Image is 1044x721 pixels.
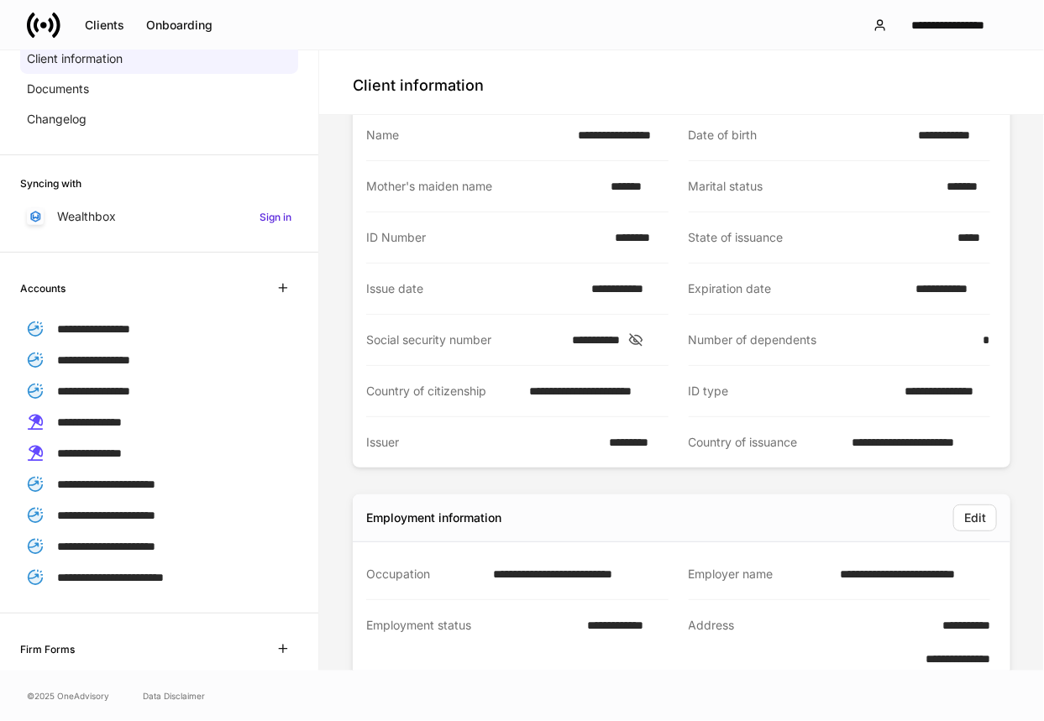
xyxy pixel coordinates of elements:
[689,127,909,144] div: Date of birth
[20,280,66,296] h6: Accounts
[366,434,599,451] div: Issuer
[27,81,89,97] p: Documents
[689,566,830,583] div: Employer name
[353,76,484,96] h4: Client information
[20,175,81,191] h6: Syncing with
[20,74,298,104] a: Documents
[366,566,483,583] div: Occupation
[366,617,577,666] div: Employment status
[366,509,501,526] div: Employment information
[689,280,906,297] div: Expiration date
[366,127,568,144] div: Name
[366,178,601,195] div: Mother's maiden name
[689,229,948,246] div: State of issuance
[146,19,212,31] div: Onboarding
[143,689,205,703] a: Data Disclaimer
[689,178,937,195] div: Marital status
[366,332,563,348] div: Social security number
[57,208,116,225] p: Wealthbox
[135,12,223,39] button: Onboarding
[689,383,894,400] div: ID type
[74,12,135,39] button: Clients
[366,383,520,400] div: Country of citizenship
[27,111,87,128] p: Changelog
[689,332,973,348] div: Number of dependents
[20,44,298,74] a: Client information
[366,280,581,297] div: Issue date
[366,229,605,246] div: ID Number
[964,512,986,524] div: Edit
[953,504,997,531] button: Edit
[20,641,75,657] h6: Firm Forms
[20,104,298,134] a: Changelog
[689,434,842,451] div: Country of issuance
[27,50,123,67] p: Client information
[260,209,291,225] h6: Sign in
[20,201,298,232] a: WealthboxSign in
[689,617,887,667] div: Address
[27,689,109,703] span: © 2025 OneAdvisory
[85,19,124,31] div: Clients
